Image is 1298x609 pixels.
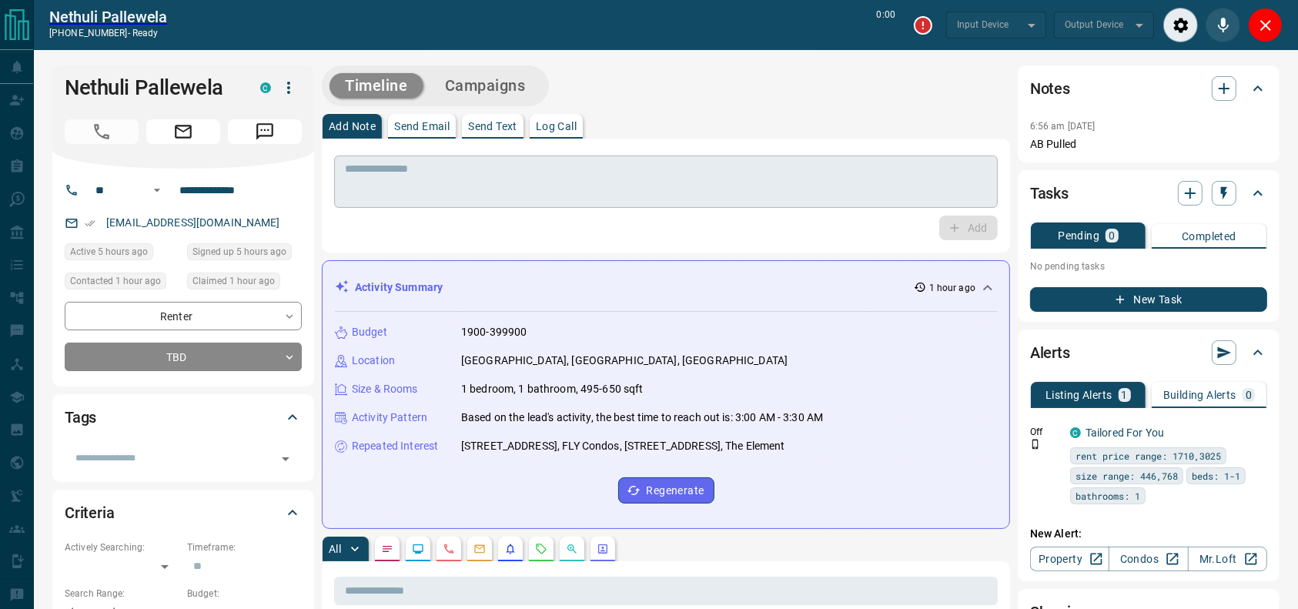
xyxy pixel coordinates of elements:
p: Send Text [468,121,517,132]
p: Add Note [329,121,376,132]
p: 6:56 am [DATE] [1030,121,1096,132]
p: 1 [1122,390,1128,400]
p: [GEOGRAPHIC_DATA], [GEOGRAPHIC_DATA], [GEOGRAPHIC_DATA] [461,353,788,369]
div: Wed Aug 13 2025 [187,243,302,265]
p: All [329,544,341,554]
p: 1 bedroom, 1 bathroom, 495-650 sqft [461,381,644,397]
p: Budget [352,324,387,340]
a: Mr.Loft [1188,547,1267,571]
div: Tags [65,399,302,436]
h2: Tags [65,405,96,430]
span: Signed up 5 hours ago [192,244,286,259]
svg: Requests [535,543,547,555]
p: Listing Alerts [1045,390,1112,400]
p: Timeframe: [187,540,302,554]
h1: Nethuli Pallewela [65,75,237,100]
p: 0 [1246,390,1252,400]
button: New Task [1030,287,1267,312]
div: Wed Aug 13 2025 [65,243,179,265]
div: condos.ca [1070,427,1081,438]
p: 1 hour ago [929,281,975,295]
h2: Alerts [1030,340,1070,365]
div: Wed Aug 13 2025 [187,273,302,294]
div: condos.ca [260,82,271,93]
p: Pending [1058,230,1099,241]
p: Completed [1182,231,1236,242]
p: AB Pulled [1030,136,1267,152]
div: Audio Settings [1163,8,1198,42]
p: Budget: [187,587,302,601]
div: Close [1248,8,1283,42]
p: 1900-399900 [461,324,527,340]
p: Log Call [536,121,577,132]
p: [PHONE_NUMBER] - [49,26,167,40]
svg: Listing Alerts [504,543,517,555]
span: bathrooms: 1 [1076,488,1140,504]
span: size range: 446,768 [1076,468,1178,484]
button: Open [148,181,166,199]
a: Condos [1109,547,1188,571]
button: Campaigns [430,73,541,99]
p: No pending tasks [1030,255,1267,278]
svg: Email Verified [85,218,95,229]
button: Timeline [330,73,423,99]
svg: Lead Browsing Activity [412,543,424,555]
a: Nethuli Pallewela [49,8,167,26]
p: Actively Searching: [65,540,179,554]
p: Search Range: [65,587,179,601]
button: Open [275,448,296,470]
span: ready [132,28,159,38]
p: Activity Pattern [352,410,427,426]
p: [STREET_ADDRESS], FLY Condos, [STREET_ADDRESS], The Element [461,438,785,454]
p: 0 [1109,230,1115,241]
p: Location [352,353,395,369]
span: Email [146,119,220,144]
svg: Agent Actions [597,543,609,555]
svg: Notes [381,543,393,555]
span: Message [228,119,302,144]
div: Activity Summary1 hour ago [335,273,997,302]
svg: Push Notification Only [1030,439,1041,450]
div: Tasks [1030,175,1267,212]
div: Criteria [65,494,302,531]
div: Wed Aug 13 2025 [65,273,179,294]
div: Mute [1206,8,1240,42]
span: rent price range: 1710,3025 [1076,448,1221,463]
p: Activity Summary [355,279,443,296]
p: New Alert: [1030,526,1267,542]
div: Notes [1030,70,1267,107]
div: Alerts [1030,334,1267,371]
svg: Calls [443,543,455,555]
p: Building Alerts [1163,390,1236,400]
a: Tailored For You [1086,427,1164,439]
a: Property [1030,547,1109,571]
span: Call [65,119,139,144]
h2: Notes [1030,76,1070,101]
div: TBD [65,343,302,371]
p: Send Email [394,121,450,132]
span: Claimed 1 hour ago [192,273,275,289]
h2: Criteria [65,500,115,525]
a: [EMAIL_ADDRESS][DOMAIN_NAME] [106,216,280,229]
div: Renter [65,302,302,330]
p: 0:00 [877,8,895,42]
h2: Tasks [1030,181,1069,206]
p: Based on the lead's activity, the best time to reach out is: 3:00 AM - 3:30 AM [461,410,823,426]
p: Off [1030,425,1061,439]
svg: Opportunities [566,543,578,555]
span: Contacted 1 hour ago [70,273,161,289]
svg: Emails [473,543,486,555]
p: Repeated Interest [352,438,438,454]
p: Size & Rooms [352,381,418,397]
span: Active 5 hours ago [70,244,148,259]
button: Regenerate [618,477,714,504]
span: beds: 1-1 [1192,468,1240,484]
